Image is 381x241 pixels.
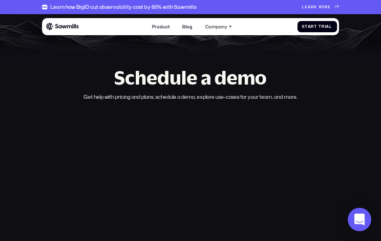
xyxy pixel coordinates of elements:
span: a [326,24,329,29]
span: r [311,5,314,10]
span: a [308,24,311,29]
div: Company [202,21,235,33]
span: m [319,5,322,10]
span: i [325,24,326,29]
span: t [305,24,308,29]
span: r [321,24,325,29]
a: Blog [179,21,196,33]
h1: Schedule a demo [42,68,339,87]
span: L [302,5,305,10]
span: r [325,5,328,10]
span: r [311,24,314,29]
span: S [302,24,305,29]
div: Open Intercom Messenger [348,208,371,231]
div: Get help with pricing and plans, schedule a demo, explore use-cases for your team, and more. [42,94,339,101]
a: Product [148,21,173,33]
span: e [328,5,331,10]
div: Learn how BigID cut observability cost by 60% with Sawmills [50,4,196,10]
span: o [322,5,325,10]
div: Company [205,24,227,29]
span: a [308,5,311,10]
span: l [329,24,332,29]
span: T [318,24,321,29]
span: n [314,5,317,10]
a: Learnmore [302,5,339,10]
a: StartTrial [297,21,337,33]
span: e [305,5,308,10]
span: t [314,24,317,29]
